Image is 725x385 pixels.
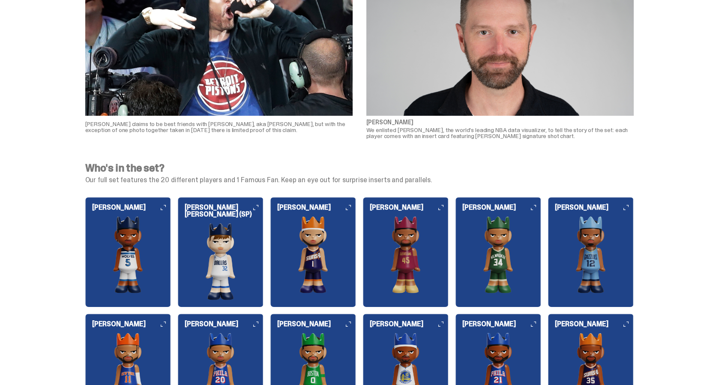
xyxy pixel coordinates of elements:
[92,204,171,211] h6: [PERSON_NAME]
[370,204,449,211] h6: [PERSON_NAME]
[370,321,449,328] h6: [PERSON_NAME]
[85,216,171,293] img: card image
[548,216,634,293] img: card image
[277,321,356,328] h6: [PERSON_NAME]
[363,216,449,293] img: card image
[92,321,171,328] h6: [PERSON_NAME]
[85,177,634,183] p: Our full set features the 20 different players and 1 Famous Fan. Keep an eye out for surprise ins...
[85,163,634,173] h4: Who's in the set?
[462,321,541,328] h6: [PERSON_NAME]
[366,127,634,139] p: We enlisted [PERSON_NAME], the world's leading NBA data visualizer, to tell the story of the set:...
[455,216,541,293] img: card image
[366,119,634,125] p: [PERSON_NAME]
[85,121,353,133] p: [PERSON_NAME] claims to be best friends with [PERSON_NAME], aka [PERSON_NAME], but with the excep...
[270,216,356,293] img: card image
[277,204,356,211] h6: [PERSON_NAME]
[185,204,264,218] h6: [PERSON_NAME] [PERSON_NAME] (SP)
[462,204,541,211] h6: [PERSON_NAME]
[178,223,264,300] img: card image
[555,204,634,211] h6: [PERSON_NAME]
[185,321,264,328] h6: [PERSON_NAME]
[555,321,634,328] h6: [PERSON_NAME]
